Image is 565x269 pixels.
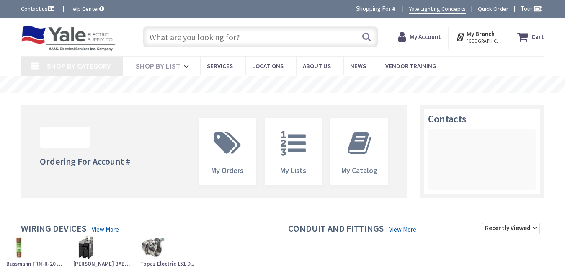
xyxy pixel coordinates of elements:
[6,235,31,260] img: Bussmann FRN-R-20 Dual Element Class RK5 Rejection Current-Limiting Time Delay Fuse 20-Amp 250-Vo...
[385,62,436,70] span: Vendor Training
[73,235,98,260] img: Eaton BAB2020 Bolt-On Mount Type BAB Industrial Miniature Circuit Breaker 2-Pole 20-Amp 120/240-V...
[398,29,441,44] a: My Account
[280,166,306,175] span: My Lists
[73,260,132,268] strong: [PERSON_NAME] BAB2020 Bolt-O...
[211,166,243,175] span: My Orders
[265,118,322,185] a: My Lists
[428,114,536,124] h3: Contacts
[143,26,378,47] input: What are you looking for?
[467,38,502,44] span: [GEOGRAPHIC_DATA], [GEOGRAPHIC_DATA]
[521,5,542,13] span: Tour
[341,166,377,175] span: My Catalog
[482,223,540,234] span: Recently Viewed
[356,5,391,13] span: Shopping For
[40,156,131,166] h4: Ordering For Account #
[140,235,199,268] a: Topaz Electric 151 D...
[140,235,165,260] img: Topaz Electric 151 Die Cast Zinc Non-Insulated Throat Straight BX-Flex Connector 1/2-Inch
[252,62,284,70] span: Locations
[288,223,384,235] h4: Conduit and Fittings
[21,5,56,13] a: Contact us
[92,225,119,234] a: View More
[331,118,388,185] a: My Catalog
[478,5,508,13] a: Quick Order
[389,225,416,234] a: View More
[531,29,544,44] strong: Cart
[21,25,116,51] img: Yale Electric Supply Co.
[303,62,331,70] span: About Us
[140,260,199,268] strong: Topaz Electric 151 D...
[6,260,65,268] strong: Bussmann FRN-R-20 Du...
[409,5,466,14] a: Yale Lighting Concepts
[410,33,441,41] strong: My Account
[517,29,544,44] a: Cart
[73,235,132,268] a: [PERSON_NAME] BAB2020 Bolt-O...
[70,5,104,13] a: Help Center
[21,223,86,235] h4: Wiring Devices
[6,235,65,268] a: Bussmann FRN-R-20 Du...
[467,30,495,38] strong: My Branch
[456,29,502,44] div: My Branch [GEOGRAPHIC_DATA], [GEOGRAPHIC_DATA]
[392,5,396,13] strong: #
[350,62,366,70] span: News
[136,61,181,71] span: Shop By List
[207,62,233,70] span: Services
[199,118,256,185] a: My Orders
[47,61,111,71] span: Shop By Category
